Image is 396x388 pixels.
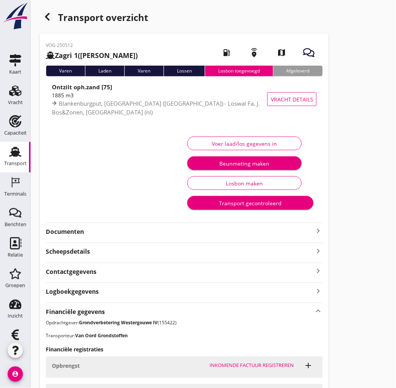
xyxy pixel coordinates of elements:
[271,42,292,63] i: map
[52,100,260,116] span: Blankenburgput, [GEOGRAPHIC_DATA] ([GEOGRAPHIC_DATA]) - Loswal Fa. J. Bos&Zonen, [GEOGRAPHIC_DATA...
[46,333,323,340] p: Transporteur:
[194,140,295,148] div: Voer laad/los gegevens in
[52,362,80,370] strong: Opbrengst
[46,66,85,76] div: Varen
[314,246,323,256] i: keyboard_arrow_right
[187,156,302,170] button: Beunmeting maken
[304,361,313,370] i: add
[2,2,29,30] img: logo-small.a267ee39.svg
[124,66,164,76] div: Varen
[85,66,125,76] div: Laden
[40,9,329,27] div: Transport overzicht
[4,192,26,196] div: Terminals
[9,69,21,74] div: Kaart
[5,222,26,227] div: Berichten
[209,362,294,370] div: Inkomende factuur registreren
[55,51,78,60] strong: Zagri 1
[194,179,295,187] div: Losbon maken
[243,42,265,63] i: emergency_share
[52,91,280,99] div: 1885 m3
[46,288,99,296] strong: Logboekgegevens
[187,196,314,210] button: Transport gecontroleerd
[314,306,323,317] i: keyboard_arrow_up
[8,367,23,382] i: account_circle
[164,66,205,76] div: Lossen
[267,92,317,106] button: Vracht details
[206,361,297,371] button: Inkomende factuur registreren
[8,253,23,258] div: Relatie
[79,320,158,326] strong: Grondverbetering Westergouwe IV
[273,66,323,76] div: Afgeleverd
[5,283,25,288] div: Groepen
[205,66,273,76] div: Losbon toegevoegd
[187,137,302,150] button: Voer laad/los gegevens in
[8,100,23,105] div: Vracht
[52,83,112,91] strong: Ontzilt oph.zand [75]
[46,42,138,49] p: VOG-250512
[46,268,97,277] strong: Contactgegevens
[314,266,323,277] i: keyboard_arrow_right
[8,314,23,319] div: Inzicht
[314,286,323,296] i: keyboard_arrow_right
[46,320,323,327] p: Opdrachtgever: (155422)
[187,176,302,190] button: Losbon maken
[4,130,27,135] div: Capaciteit
[46,346,323,354] h3: Financiële registraties
[46,228,314,237] strong: Documenten
[216,42,237,63] i: local_gas_station
[46,82,323,116] a: Ontzilt oph.zand [75]1885 m3Blankenburgput, [GEOGRAPHIC_DATA] ([GEOGRAPHIC_DATA]) - Loswal Fa. J....
[46,308,105,317] strong: Financiële gegevens
[193,159,296,167] div: Beunmeting maken
[4,161,27,166] div: Transport
[271,95,313,103] span: Vracht details
[46,248,90,256] strong: Scheepsdetails
[193,199,307,207] div: Transport gecontroleerd
[314,227,323,236] i: keyboard_arrow_right
[46,50,138,61] h2: ([PERSON_NAME])
[75,333,128,339] strong: Van Oord Grondstoffen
